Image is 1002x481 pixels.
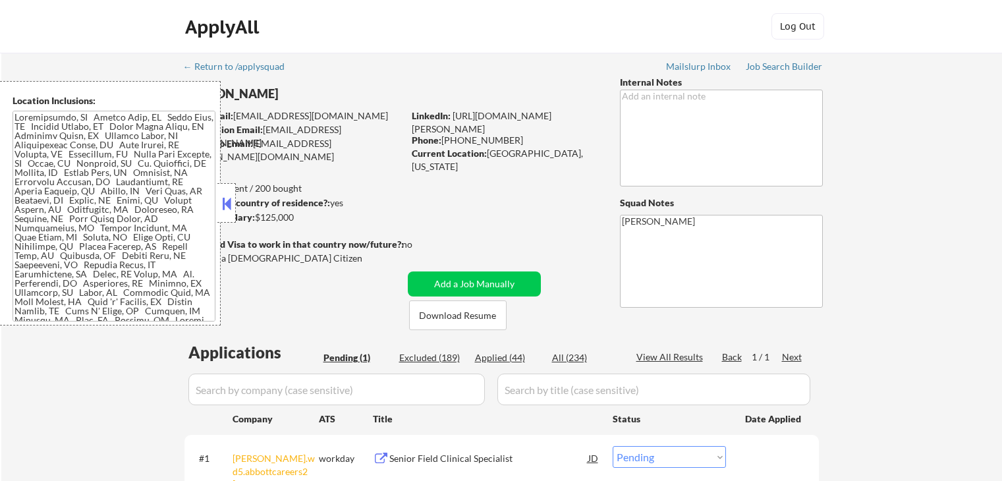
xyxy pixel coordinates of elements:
div: View All Results [636,351,707,364]
div: Back [722,351,743,364]
div: [EMAIL_ADDRESS][DOMAIN_NAME] [185,109,403,123]
a: [URL][DOMAIN_NAME][PERSON_NAME] [412,110,551,134]
div: [EMAIL_ADDRESS][PERSON_NAME][DOMAIN_NAME] [184,137,403,163]
div: Senior Field Clinical Specialist [389,452,588,465]
strong: LinkedIn: [412,110,451,121]
div: Status [613,407,726,430]
div: Title [373,412,600,426]
div: Yes, I am a [DEMOGRAPHIC_DATA] Citizen [184,252,407,265]
div: $125,000 [184,211,403,224]
div: 44 sent / 200 bought [184,182,403,195]
div: Internal Notes [620,76,823,89]
a: Job Search Builder [746,61,823,74]
strong: Can work in country of residence?: [184,197,330,208]
div: ← Return to /applysquad [183,62,297,71]
div: Location Inclusions: [13,94,215,107]
div: Pending (1) [323,351,389,364]
a: Mailslurp Inbox [666,61,732,74]
button: Add a Job Manually [408,271,541,297]
div: Job Search Builder [746,62,823,71]
div: [GEOGRAPHIC_DATA], [US_STATE] [412,147,598,173]
div: Mailslurp Inbox [666,62,732,71]
div: Applications [188,345,319,360]
div: ApplyAll [185,16,263,38]
strong: Current Location: [412,148,487,159]
div: Applied (44) [475,351,541,364]
div: [PERSON_NAME] [184,86,455,102]
div: [PHONE_NUMBER] [412,134,598,147]
div: Date Applied [745,412,803,426]
a: ← Return to /applysquad [183,61,297,74]
div: JD [587,446,600,470]
div: ATS [319,412,373,426]
div: Squad Notes [620,196,823,210]
button: Download Resume [409,300,507,330]
div: All (234) [552,351,618,364]
input: Search by company (case sensitive) [188,374,485,405]
div: [EMAIL_ADDRESS][DOMAIN_NAME] [185,123,403,149]
div: Excluded (189) [399,351,465,364]
strong: Will need Visa to work in that country now/future?: [184,239,404,250]
div: workday [319,452,373,465]
div: Company [233,412,319,426]
div: Next [782,351,803,364]
div: yes [184,196,399,210]
button: Log Out [771,13,824,40]
input: Search by title (case sensitive) [497,374,810,405]
strong: Phone: [412,134,441,146]
div: no [402,238,439,251]
div: #1 [199,452,222,465]
div: 1 / 1 [752,351,782,364]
